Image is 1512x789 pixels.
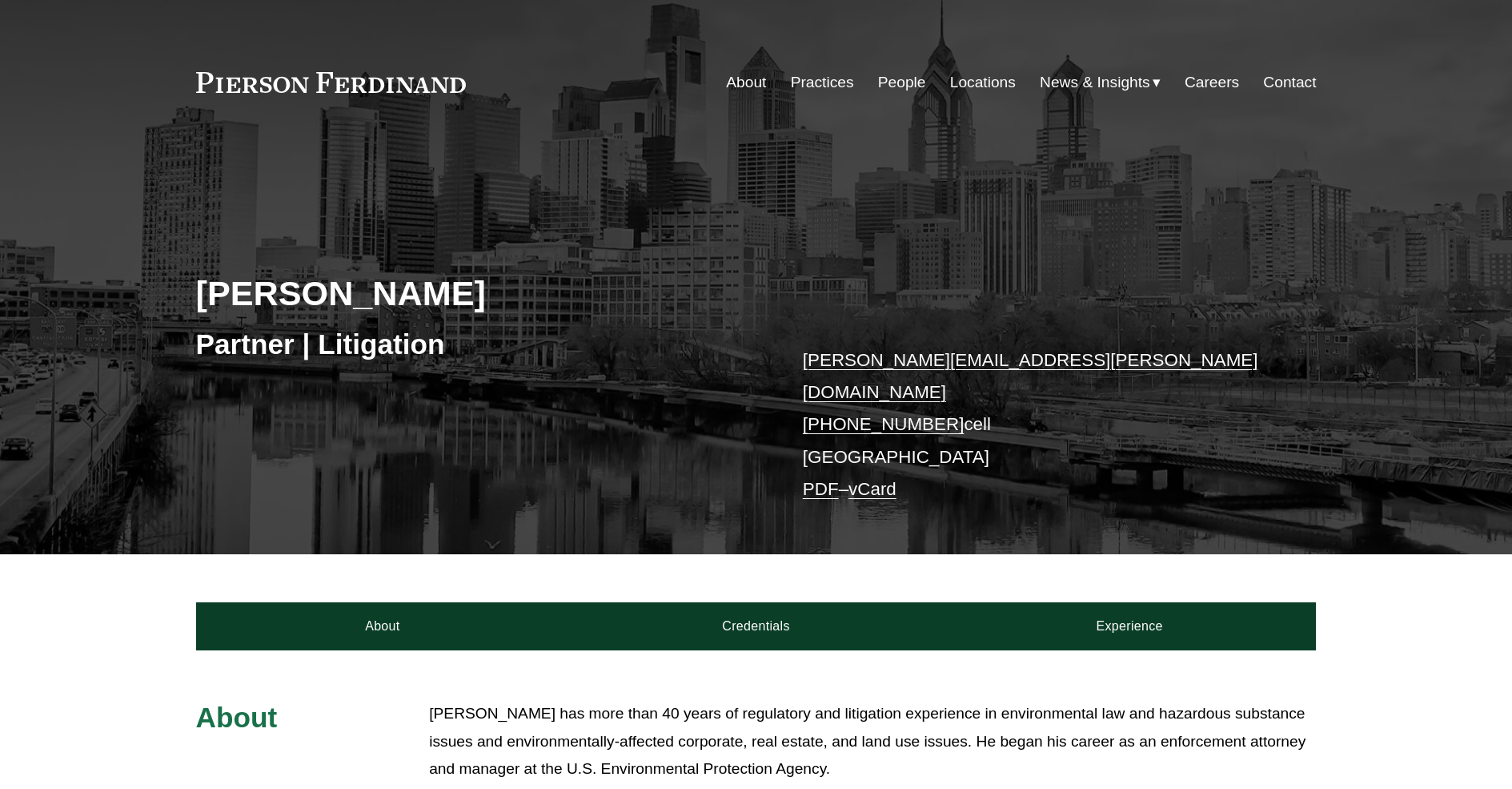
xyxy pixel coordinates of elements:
[1185,67,1239,98] a: Careers
[429,700,1316,783] p: [PERSON_NAME] has more than 40 years of regulatory and litigation experience in environmental law...
[791,67,854,98] a: Practices
[950,67,1016,98] a: Locations
[196,272,756,314] h2: [PERSON_NAME]
[726,67,766,98] a: About
[803,350,1258,402] a: [PERSON_NAME][EMAIL_ADDRESS][PERSON_NAME][DOMAIN_NAME]
[569,602,943,650] a: Credentials
[803,479,839,499] a: PDF
[196,702,278,733] span: About
[803,344,1269,506] p: cell [GEOGRAPHIC_DATA] –
[803,414,965,434] a: [PHONE_NUMBER]
[878,67,926,98] a: People
[943,602,1317,650] a: Experience
[1263,67,1316,98] a: Contact
[1040,69,1150,97] span: News & Insights
[1040,67,1161,98] a: folder dropdown
[848,479,896,499] a: vCard
[196,327,756,362] h3: Partner | Litigation
[196,602,570,650] a: About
